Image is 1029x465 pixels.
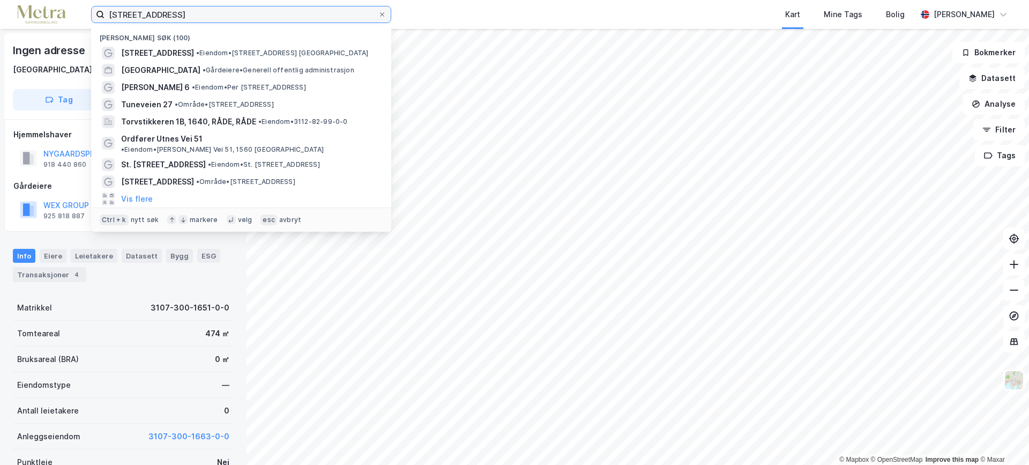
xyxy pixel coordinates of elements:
button: Tag [13,89,105,110]
div: 474 ㎡ [205,327,229,340]
img: Z [1004,370,1024,390]
span: Eiendom • Per [STREET_ADDRESS] [192,83,306,92]
button: Vis flere [121,193,153,205]
button: Datasett [959,68,1025,89]
span: [STREET_ADDRESS] [121,47,194,60]
div: Eiere [40,249,66,263]
div: ESG [197,249,220,263]
div: Leietakere [71,249,117,263]
input: Søk på adresse, matrikkel, gårdeiere, leietakere eller personer [105,6,378,23]
div: 0 ㎡ [215,353,229,366]
span: Torvstikkeren 1B, 1640, RÅDE, RÅDE [121,115,256,128]
span: • [121,145,124,153]
div: velg [238,216,252,224]
a: Improve this map [926,456,979,463]
span: Eiendom • St. [STREET_ADDRESS] [208,160,320,169]
button: Tags [975,145,1025,166]
span: Område • [STREET_ADDRESS] [175,100,274,109]
div: 925 818 887 [43,212,85,220]
button: Analyse [963,93,1025,115]
div: Bolig [886,8,905,21]
div: Eiendomstype [17,379,71,392]
span: Tuneveien 27 [121,98,173,111]
div: Kart [785,8,800,21]
div: markere [190,216,218,224]
div: Mine Tags [824,8,862,21]
div: Datasett [122,249,162,263]
span: • [196,178,199,186]
div: [PERSON_NAME] søk (100) [91,25,391,45]
span: Eiendom • [STREET_ADDRESS] [GEOGRAPHIC_DATA] [196,49,369,57]
div: Kontrollprogram for chat [975,414,1029,465]
button: Bokmerker [952,42,1025,63]
button: 3107-300-1663-0-0 [148,430,229,443]
div: 0 [224,404,229,417]
span: • [196,49,199,57]
div: Ctrl + k [100,215,129,225]
div: 918 440 860 [43,160,86,169]
span: Eiendom • 3112-82-99-0-0 [258,117,348,126]
div: Tomteareal [17,327,60,340]
div: Info [13,249,35,263]
div: [GEOGRAPHIC_DATA], 300/1651 [13,63,132,76]
a: OpenStreetMap [871,456,923,463]
span: • [192,83,195,91]
span: • [208,160,211,168]
span: St. [STREET_ADDRESS] [121,158,206,171]
span: • [175,100,178,108]
span: [GEOGRAPHIC_DATA] [121,64,200,77]
span: [PERSON_NAME] 6 [121,81,190,94]
div: Anleggseiendom [17,430,80,443]
span: Område • [STREET_ADDRESS] [196,178,295,186]
iframe: Chat Widget [975,414,1029,465]
span: Ordfører Utnes Vei 51 [121,132,203,145]
div: avbryt [279,216,301,224]
div: nytt søk [131,216,159,224]
span: [STREET_ADDRESS] [121,175,194,188]
div: Hjemmelshaver [13,128,233,141]
div: 3107-300-1651-0-0 [151,301,229,314]
img: metra-logo.256734c3b2bbffee19d4.png [17,5,65,24]
div: Ingen adresse [13,42,87,59]
div: Gårdeiere [13,180,233,193]
div: Bruksareal (BRA) [17,353,79,366]
span: Gårdeiere • Generell offentlig administrasjon [203,66,354,75]
div: Matrikkel [17,301,52,314]
div: esc [260,215,277,225]
a: Mapbox [839,456,869,463]
div: Antall leietakere [17,404,79,417]
div: Bygg [166,249,193,263]
div: — [222,379,229,392]
span: • [258,117,262,126]
button: Filter [973,119,1025,141]
span: Eiendom • [PERSON_NAME] Vei 51, 1560 [GEOGRAPHIC_DATA] [121,145,324,154]
span: • [203,66,206,74]
div: 4 [71,269,82,280]
div: [PERSON_NAME] [934,8,995,21]
div: Transaksjoner [13,267,86,282]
